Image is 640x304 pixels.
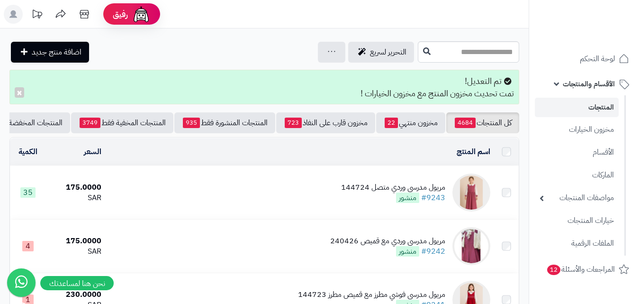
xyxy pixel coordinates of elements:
[535,188,619,208] a: مواصفات المنتجات
[50,182,102,193] div: 175.0000
[18,146,37,157] a: الكمية
[563,77,615,91] span: الأقسام والمنتجات
[132,5,151,24] img: ai-face.png
[50,236,102,247] div: 175.0000
[535,98,619,117] a: المنتجات
[535,142,619,163] a: الأقسام
[22,241,34,251] span: 4
[15,87,24,98] button: ×
[376,112,445,133] a: مخزون منتهي22
[71,112,173,133] a: المنتجات المخفية فقط3749
[385,118,398,128] span: 22
[50,193,102,203] div: SAR
[25,5,49,26] a: تحديثات المنصة
[84,146,101,157] a: السعر
[285,118,302,128] span: 723
[396,246,419,257] span: منشور
[341,182,445,193] div: مريول مدرسي وردي متصل 144724
[535,47,634,70] a: لوحة التحكم
[452,174,490,212] img: مريول مدرسي وردي متصل 144724
[276,112,375,133] a: مخزون قارب على النفاذ723
[9,70,519,104] div: تم التعديل! تمت تحديث مخزون المنتج مع مخزون الخيارات !
[580,52,615,65] span: لوحة التحكم
[535,120,619,140] a: مخزون الخيارات
[547,265,560,275] span: 12
[535,233,619,254] a: الملفات الرقمية
[421,246,445,257] a: #9242
[298,289,445,300] div: مريول مدرسي فوشي مطرز مع قميص مطرز 144723
[348,42,414,63] a: التحرير لسريع
[457,146,490,157] a: اسم المنتج
[421,192,445,203] a: #9243
[446,112,519,133] a: كل المنتجات4684
[535,211,619,231] a: خيارات المنتجات
[11,42,89,63] a: اضافة منتج جديد
[50,289,102,300] div: 230.0000
[370,46,406,58] span: التحرير لسريع
[576,27,631,46] img: logo-2.png
[32,46,81,58] span: اضافة منتج جديد
[535,258,634,281] a: المراجعات والأسئلة12
[183,118,200,128] span: 935
[546,263,615,276] span: المراجعات والأسئلة
[330,236,445,247] div: مريول مدرسي وردي مع قميص 240426
[113,9,128,20] span: رفيق
[396,193,419,203] span: منشور
[50,246,102,257] div: SAR
[20,187,36,198] span: 35
[174,112,275,133] a: المنتجات المنشورة فقط935
[455,118,476,128] span: 4684
[535,165,619,185] a: الماركات
[80,118,100,128] span: 3749
[452,227,490,265] img: مريول مدرسي وردي مع قميص 240426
